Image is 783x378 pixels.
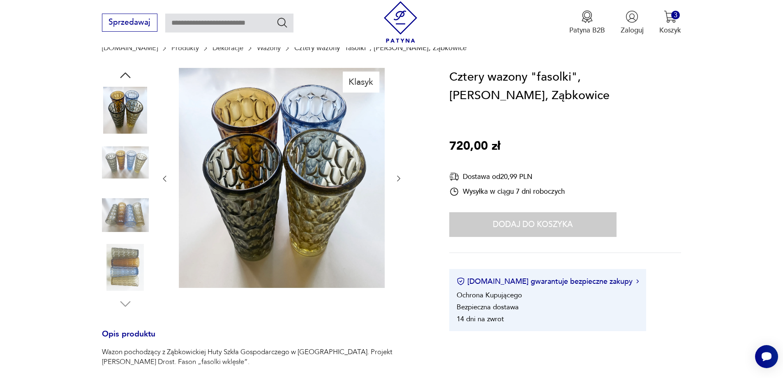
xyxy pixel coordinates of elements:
a: Sprzedawaj [102,20,157,26]
img: Zdjęcie produktu Cztery wazony "fasolki", Drost, Ząbkowice [179,68,385,288]
p: Zaloguj [621,26,644,35]
img: Ikonka użytkownika [626,10,638,23]
img: Zdjęcie produktu Cztery wazony "fasolki", Drost, Ząbkowice [102,244,149,291]
div: Dostawa od 20,99 PLN [449,172,565,182]
div: Klasyk [343,72,379,92]
li: Bezpieczna dostawa [457,302,519,312]
img: Ikona dostawy [449,172,459,182]
img: Patyna - sklep z meblami i dekoracjami vintage [380,1,421,43]
p: Koszyk [659,26,681,35]
p: Patyna B2B [569,26,605,35]
img: Ikona koszyka [664,10,677,23]
h1: Cztery wazony "fasolki", [PERSON_NAME], Ząbkowice [449,68,681,105]
button: Szukaj [276,16,288,28]
button: [DOMAIN_NAME] gwarantuje bezpieczne zakupy [457,276,639,287]
img: Zdjęcie produktu Cztery wazony "fasolki", Drost, Ząbkowice [102,87,149,134]
button: Zaloguj [621,10,644,35]
img: Ikona medalu [581,10,594,23]
button: 3Koszyk [659,10,681,35]
a: Ikona medaluPatyna B2B [569,10,605,35]
button: Sprzedawaj [102,14,157,32]
a: Dekoracje [212,44,243,52]
a: [DOMAIN_NAME] [102,44,158,52]
div: Wysyłka w ciągu 7 dni roboczych [449,187,565,197]
li: Ochrona Kupującego [457,290,522,300]
img: Zdjęcie produktu Cztery wazony "fasolki", Drost, Ząbkowice [102,192,149,239]
li: 14 dni na zwrot [457,314,504,324]
img: Ikona strzałki w prawo [636,279,639,283]
p: Cztery wazony "fasolki", [PERSON_NAME], Ząbkowice [294,44,467,52]
p: 720,00 zł [449,137,500,156]
a: Produkty [171,44,199,52]
a: Wazony [257,44,281,52]
img: Ikona certyfikatu [457,277,465,285]
div: 3 [671,11,680,19]
p: Wazon pochodzący z Ząbkowickiej Huty Szkła Gospodarczego w [GEOGRAPHIC_DATA]. Projekt [PERSON_NAM... [102,347,426,367]
img: Zdjęcie produktu Cztery wazony "fasolki", Drost, Ząbkowice [102,139,149,186]
iframe: Smartsupp widget button [755,345,778,368]
h3: Opis produktu [102,331,426,348]
button: Patyna B2B [569,10,605,35]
